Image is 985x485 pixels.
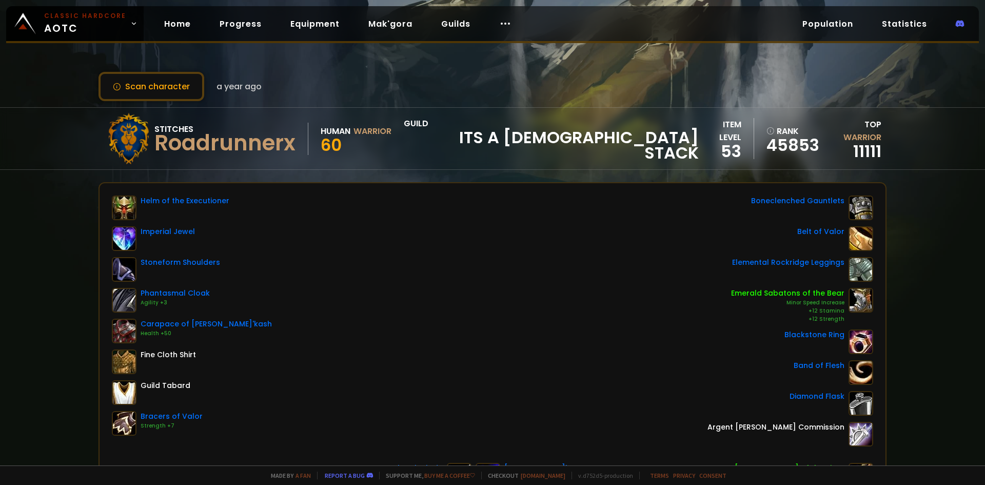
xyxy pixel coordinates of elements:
[766,125,819,138] div: rank
[849,329,873,354] img: item-17713
[141,196,229,206] div: Helm of the Executioner
[650,472,669,479] a: Terms
[112,196,136,220] img: item-22411
[849,391,873,416] img: item-20130
[112,319,136,343] img: item-10775
[156,13,199,34] a: Home
[731,307,844,315] div: +12 Stamina
[325,472,365,479] a: Report a bug
[732,257,844,268] div: Elemental Rockridge Leggings
[154,123,295,135] div: Stitches
[141,299,210,307] div: Agility +3
[141,257,220,268] div: Stoneform Shoulders
[699,472,726,479] a: Consent
[360,13,421,34] a: Mak'gora
[44,11,126,36] span: AOTC
[98,72,204,101] button: Scan character
[141,329,272,338] div: Health +50
[404,130,699,161] span: its a [DEMOGRAPHIC_DATA] stack
[481,472,565,479] span: Checkout
[6,6,144,41] a: Classic HardcoreAOTC
[504,463,592,474] div: [PERSON_NAME]'s Song
[825,118,881,144] div: Top
[699,118,741,144] div: item level
[141,411,203,422] div: Bracers of Valor
[265,472,311,479] span: Made by
[874,13,935,34] a: Statistics
[112,411,136,436] img: item-16735
[849,226,873,251] img: item-16736
[141,319,272,329] div: Carapace of [PERSON_NAME]'kash
[673,472,695,479] a: Privacy
[433,13,479,34] a: Guilds
[211,13,270,34] a: Progress
[731,315,844,323] div: +12 Strength
[112,288,136,313] img: item-18689
[731,288,844,299] div: Emerald Sabatons of the Bear
[44,11,126,21] small: Classic Hardcore
[141,380,190,391] div: Guild Tabard
[853,140,881,163] a: 11111
[112,350,136,374] img: item-859
[794,13,861,34] a: Population
[141,350,196,360] div: Fine Cloth Shirt
[112,226,136,251] img: item-11933
[353,125,391,138] div: Warrior
[731,299,844,307] div: Minor Speed Increase
[141,422,203,430] div: Strength +7
[154,135,295,151] div: Roadrunnerx
[295,472,311,479] a: a fan
[699,144,741,159] div: 53
[707,422,844,433] div: Argent [PERSON_NAME] Commission
[797,226,844,237] div: Belt of Valor
[321,133,342,157] span: 60
[521,472,565,479] a: [DOMAIN_NAME]
[141,288,210,299] div: Phantasmal Cloak
[424,472,475,479] a: Buy me a coffee
[751,196,844,206] div: Boneclenched Gauntlets
[849,288,873,313] img: item-10276
[112,380,136,405] img: item-5976
[379,472,475,479] span: Support me,
[766,138,819,153] a: 45853
[282,13,348,34] a: Equipment
[112,257,136,282] img: item-13955
[321,125,350,138] div: Human
[141,226,195,237] div: Imperial Jewel
[790,391,844,402] div: Diamond Flask
[843,131,881,143] span: Warrior
[849,360,873,385] img: item-13373
[849,257,873,282] img: item-17711
[784,329,844,340] div: Blackstone Ring
[849,196,873,220] img: item-14525
[393,463,443,474] div: Thrash Blade
[849,422,873,447] img: item-12846
[216,80,262,93] span: a year ago
[735,463,844,474] div: [MEDICAL_DATA] of the Tiger
[572,472,633,479] span: v. d752d5 - production
[404,117,699,161] div: guild
[794,360,844,371] div: Band of Flesh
